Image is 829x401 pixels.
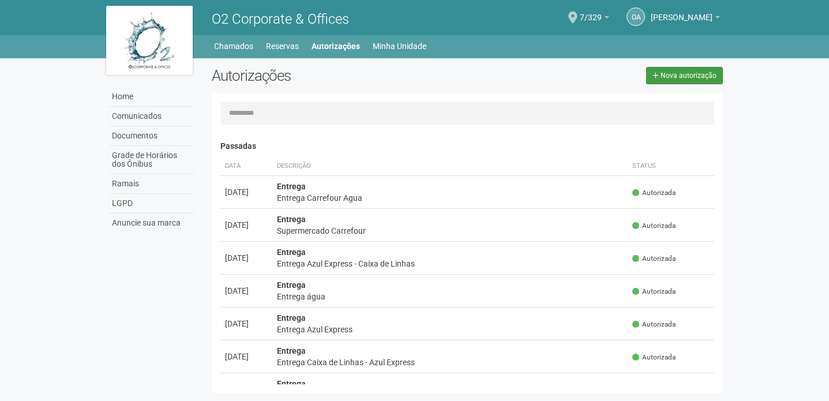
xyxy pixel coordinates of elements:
a: OA [627,8,645,26]
strong: Entrega [277,248,306,257]
a: Documentos [109,126,194,146]
strong: Entrega [277,280,306,290]
strong: Entrega [277,379,306,388]
a: Comunicados [109,107,194,126]
div: Entrega água [277,291,624,302]
a: Home [109,87,194,107]
a: Anuncie sua marca [109,213,194,233]
span: Autorizada [632,254,676,264]
th: Status [628,157,714,176]
span: Autorizada [632,287,676,297]
a: Chamados [214,38,253,54]
div: [DATE] [225,285,268,297]
div: Supermercado Carrefour [277,225,624,237]
h2: Autorizações [212,67,459,84]
a: Reservas [266,38,299,54]
strong: Entrega [277,346,306,355]
div: Entrega Azul Express [277,324,624,335]
a: [PERSON_NAME] [651,14,720,24]
span: 7/329 [580,2,602,22]
span: Autorizada [632,353,676,362]
img: logo.jpg [106,6,193,75]
a: Nova autorização [646,67,723,84]
span: Nova autorização [661,72,717,80]
th: Descrição [272,157,628,176]
div: Entrega Azul Express - Caixa de Linhas [277,258,624,269]
div: Entrega Carrefour Agua [277,192,624,204]
a: Minha Unidade [373,38,426,54]
div: [DATE] [225,351,268,362]
div: [DATE] [225,252,268,264]
span: O2 Corporate & Offices [212,11,349,27]
div: Entrega Caixa de Linhas - Azul Express [277,357,624,368]
div: [DATE] [225,186,268,198]
span: Autorizada [632,320,676,329]
a: LGPD [109,194,194,213]
strong: Entrega [277,313,306,323]
div: [DATE] [225,384,268,395]
strong: Entrega [277,215,306,224]
a: Ramais [109,174,194,194]
a: Grade de Horários dos Ônibus [109,146,194,174]
span: Autorizada [632,221,676,231]
span: Autorizada [632,188,676,198]
h4: Passadas [220,142,715,151]
strong: Entrega [277,182,306,191]
div: [DATE] [225,318,268,329]
div: [DATE] [225,219,268,231]
a: 7/329 [580,14,609,24]
a: Autorizações [312,38,360,54]
th: Data [220,157,272,176]
span: Oscar Alfredo Doring Neto [651,2,712,22]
